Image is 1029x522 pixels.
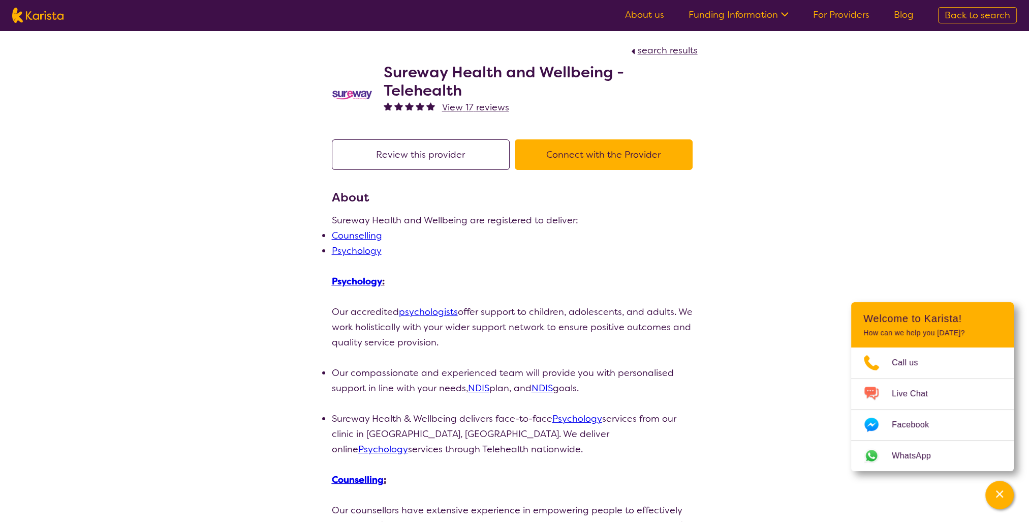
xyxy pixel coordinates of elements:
[629,44,698,56] a: search results
[689,9,789,21] a: Funding Information
[358,443,408,455] a: Psychology
[426,102,435,110] img: fullstar
[332,304,698,350] p: Our accredited offer support to children, adolescents, and adults. We work holistically with your...
[985,481,1014,509] button: Channel Menu
[384,63,698,100] h2: Sureway Health and Wellbeing - Telehealth
[863,312,1002,325] h2: Welcome to Karista!
[332,149,515,161] a: Review this provider
[394,102,403,110] img: fullstar
[851,347,1014,471] ul: Choose channel
[332,411,698,457] li: Sureway Health & Wellbeing delivers face-to-face services from our clinic in [GEOGRAPHIC_DATA], [...
[938,7,1017,23] a: Back to search
[892,448,943,463] span: WhatsApp
[442,100,509,115] a: View 17 reviews
[332,90,372,100] img: vgwqq8bzw4bddvbx0uac.png
[332,245,382,257] a: Psychology
[332,365,698,396] li: Our compassionate and experienced team will provide you with personalised support in line with yo...
[332,188,698,207] h3: About
[515,149,698,161] a: Connect with the Provider
[851,302,1014,471] div: Channel Menu
[399,306,458,318] a: psychologists
[552,413,602,425] a: Psychology
[12,8,64,23] img: Karista logo
[813,9,869,21] a: For Providers
[384,102,392,110] img: fullstar
[945,9,1010,21] span: Back to search
[405,102,414,110] img: fullstar
[332,139,510,170] button: Review this provider
[851,441,1014,471] a: Web link opens in a new tab.
[332,229,382,242] a: Counselling
[515,139,693,170] button: Connect with the Provider
[532,382,553,394] a: NDIS
[468,382,489,394] a: NDIS
[892,355,930,370] span: Call us
[625,9,664,21] a: About us
[863,329,1002,337] p: How can we help you [DATE]?
[892,417,941,432] span: Facebook
[894,9,914,21] a: Blog
[332,275,382,287] a: Psychology
[332,474,384,486] a: Counselling
[638,44,698,56] span: search results
[332,474,386,486] u: :
[416,102,424,110] img: fullstar
[332,213,698,228] p: Sureway Health and Wellbeing are registered to deliver:
[332,275,385,287] u: :
[442,101,509,113] span: View 17 reviews
[892,386,940,401] span: Live Chat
